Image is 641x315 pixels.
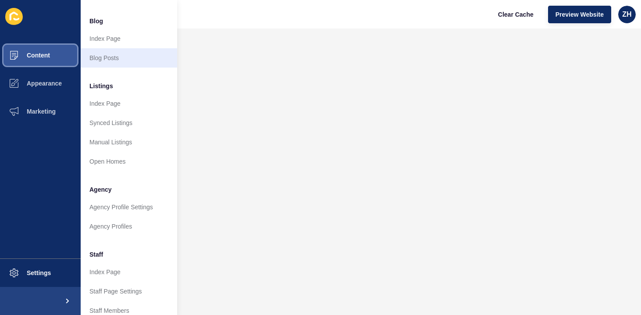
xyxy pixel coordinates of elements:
[548,6,611,23] button: Preview Website
[89,17,103,25] span: Blog
[89,250,103,259] span: Staff
[81,94,177,113] a: Index Page
[81,197,177,217] a: Agency Profile Settings
[81,48,177,68] a: Blog Posts
[81,217,177,236] a: Agency Profiles
[81,262,177,282] a: Index Page
[498,10,534,19] span: Clear Cache
[556,10,604,19] span: Preview Website
[89,185,112,194] span: Agency
[491,6,541,23] button: Clear Cache
[81,152,177,171] a: Open Homes
[89,82,113,90] span: Listings
[81,132,177,152] a: Manual Listings
[81,282,177,301] a: Staff Page Settings
[81,113,177,132] a: Synced Listings
[622,10,631,19] span: ZH
[81,29,177,48] a: Index Page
